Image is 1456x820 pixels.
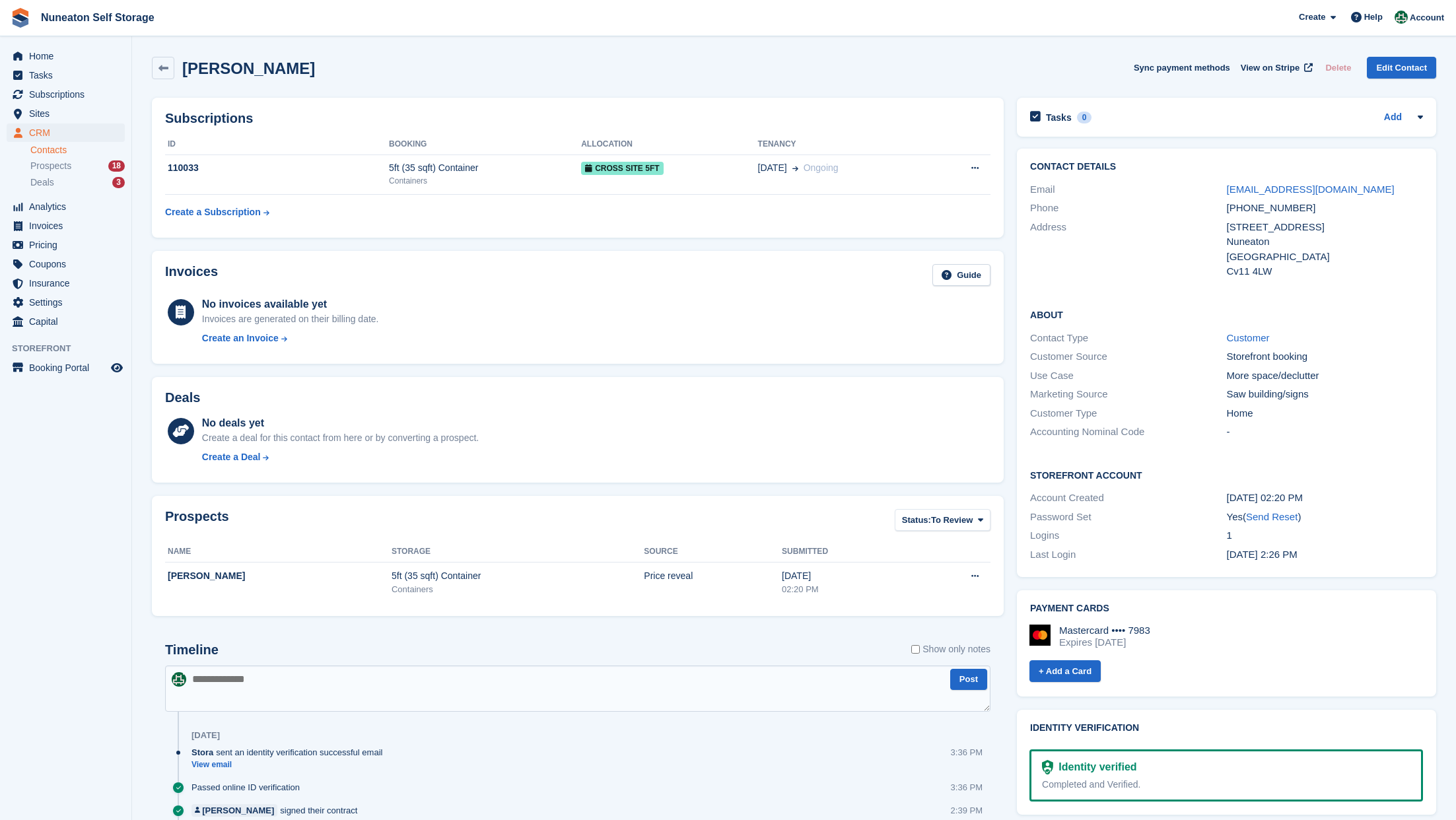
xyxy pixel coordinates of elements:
[1030,201,1226,216] div: Phone
[191,781,306,794] div: Passed online ID verification
[644,541,782,563] th: Source
[108,160,125,172] div: 18
[1134,57,1230,79] button: Sync payment methods
[931,514,973,527] span: To Review
[165,205,261,219] div: Create a Subscription
[29,359,108,377] span: Booking Portal
[202,331,379,345] a: Create an Invoice
[7,197,125,216] a: menu
[191,746,389,759] div: sent an identity verification successful email
[1227,510,1423,525] div: Yes
[392,569,644,583] div: 5ft (35 sqft) Container
[1227,368,1423,384] div: More space/declutter
[951,804,983,817] div: 2:39 PM
[1395,11,1408,24] img: Amanda
[202,296,379,312] div: No invoices available yet
[191,730,220,741] div: [DATE]
[30,176,54,189] span: Deals
[7,236,125,254] a: menu
[29,236,108,254] span: Pricing
[1030,387,1226,402] div: Marketing Source
[581,162,663,175] span: Cross Site 5ft
[1227,264,1423,279] div: Cv11 4LW
[1042,778,1410,792] div: Completed and Verified.
[758,161,787,175] span: [DATE]
[1364,11,1383,24] span: Help
[389,175,581,187] div: Containers
[29,274,108,292] span: Insurance
[1227,406,1423,421] div: Home
[165,200,269,224] a: Create a Subscription
[1227,184,1395,195] a: [EMAIL_ADDRESS][DOMAIN_NAME]
[29,217,108,235] span: Invoices
[1030,510,1226,525] div: Password Set
[202,331,279,345] div: Create an Invoice
[7,312,125,331] a: menu
[1410,11,1444,24] span: Account
[191,804,277,817] a: [PERSON_NAME]
[30,159,125,173] a: Prospects 18
[1227,549,1298,560] time: 2025-09-24 13:26:14 UTC
[202,312,379,326] div: Invoices are generated on their billing date.
[1030,723,1423,734] h2: Identity verification
[1384,110,1402,125] a: Add
[29,85,108,104] span: Subscriptions
[1227,201,1423,216] div: [PHONE_NUMBER]
[1227,332,1270,343] a: Customer
[29,47,108,65] span: Home
[1227,425,1423,440] div: -
[7,217,125,235] a: menu
[29,293,108,312] span: Settings
[1077,112,1092,123] div: 0
[1299,11,1325,24] span: Create
[29,255,108,273] span: Coupons
[1030,331,1226,346] div: Contact Type
[895,509,990,531] button: Status: To Review
[782,569,913,583] div: [DATE]
[191,746,213,759] span: Stora
[7,255,125,273] a: menu
[1030,220,1226,279] div: Address
[165,264,218,286] h2: Invoices
[202,415,479,431] div: No deals yet
[7,85,125,104] a: menu
[202,450,479,464] a: Create a Deal
[1030,603,1423,614] h2: Payment cards
[165,541,392,563] th: Name
[951,746,983,759] div: 3:36 PM
[202,804,274,817] div: [PERSON_NAME]
[165,134,389,155] th: ID
[29,123,108,142] span: CRM
[782,541,913,563] th: Submitted
[165,111,990,126] h2: Subscriptions
[191,804,364,817] div: signed their contract
[1030,547,1226,563] div: Last Login
[950,669,987,691] button: Post
[36,7,160,28] a: Nuneaton Self Storage
[1029,660,1101,682] a: + Add a Card
[911,642,920,656] input: Show only notes
[1030,406,1226,421] div: Customer Type
[1246,511,1298,522] a: Send Reset
[911,642,990,656] label: Show only notes
[758,134,931,155] th: Tenancy
[1227,234,1423,250] div: Nuneaton
[1227,528,1423,543] div: 1
[1243,511,1301,522] span: ( )
[581,134,757,155] th: Allocation
[782,583,913,596] div: 02:20 PM
[7,47,125,65] a: menu
[29,312,108,331] span: Capital
[951,781,983,794] div: 3:36 PM
[1367,57,1436,79] a: Edit Contact
[902,514,931,527] span: Status:
[1235,57,1315,79] a: View on Stripe
[1227,250,1423,265] div: [GEOGRAPHIC_DATA]
[1320,57,1356,79] button: Delete
[1227,349,1423,364] div: Storefront booking
[165,509,229,533] h2: Prospects
[12,342,131,355] span: Storefront
[1030,425,1226,440] div: Accounting Nominal Code
[1227,491,1423,506] div: [DATE] 02:20 PM
[7,123,125,142] a: menu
